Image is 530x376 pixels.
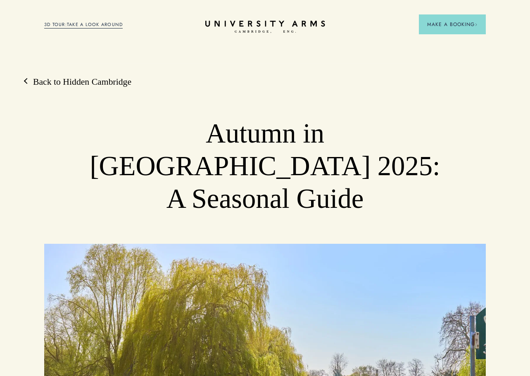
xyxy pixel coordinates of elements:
img: Arrow icon [475,23,478,26]
a: Home [205,21,325,33]
span: Make a Booking [427,21,478,28]
a: Back to Hidden Cambridge [25,76,131,88]
h1: Autumn in [GEOGRAPHIC_DATA] 2025: A Seasonal Guide [88,117,442,215]
a: 3D TOUR:TAKE A LOOK AROUND [44,21,123,29]
button: Make a BookingArrow icon [419,14,486,34]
